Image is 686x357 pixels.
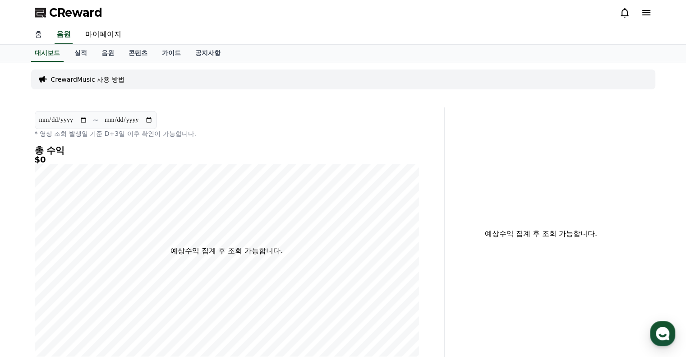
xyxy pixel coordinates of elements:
a: 홈 [28,25,49,44]
a: 음원 [94,45,121,62]
a: 대시보드 [31,45,64,62]
a: 음원 [55,25,73,44]
a: 실적 [67,45,94,62]
a: 대화 [60,282,116,305]
span: CReward [49,5,102,20]
a: CrewardMusic 사용 방법 [51,75,124,84]
a: 마이페이지 [78,25,129,44]
a: 콘텐츠 [121,45,155,62]
p: * 영상 조회 발생일 기준 D+3일 이후 확인이 가능합니다. [35,129,419,138]
span: 대화 [83,296,93,303]
h5: $0 [35,155,419,164]
a: 홈 [3,282,60,305]
a: CReward [35,5,102,20]
p: 예상수익 집계 후 조회 가능합니다. [170,246,283,256]
a: 가이드 [155,45,188,62]
a: 설정 [116,282,173,305]
a: 공지사항 [188,45,228,62]
p: 예상수익 집계 후 조회 가능합니다. [452,228,630,239]
span: 홈 [28,296,34,303]
p: ~ [93,115,99,125]
span: 설정 [139,296,150,303]
h4: 총 수익 [35,145,419,155]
